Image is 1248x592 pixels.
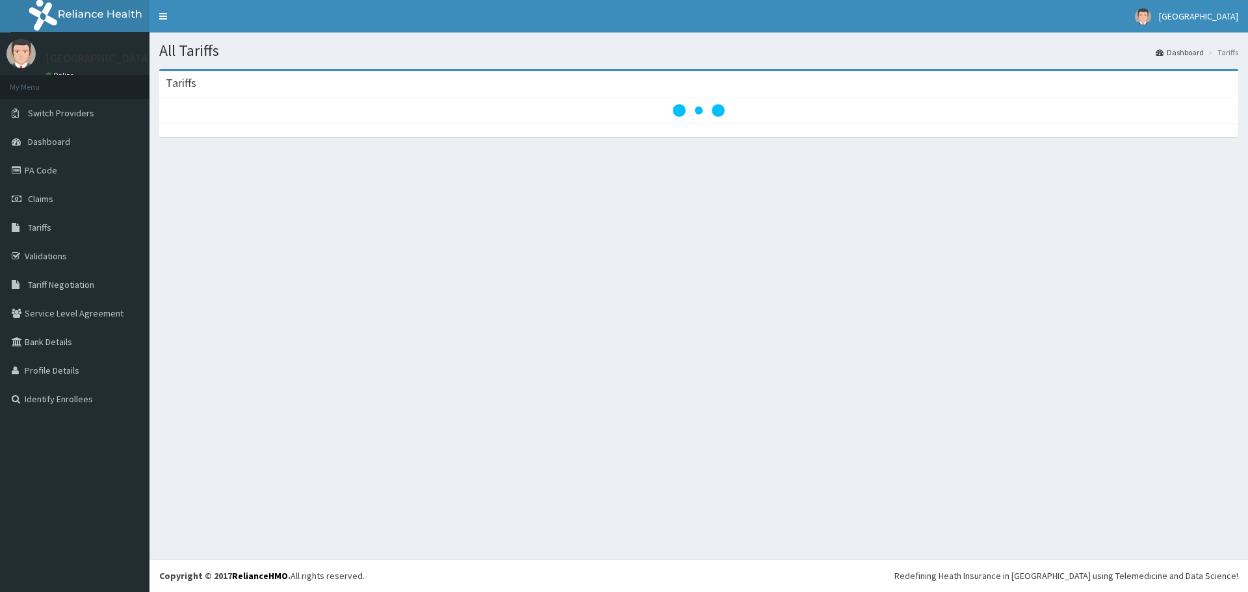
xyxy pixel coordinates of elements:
[232,570,288,582] a: RelianceHMO
[28,222,51,233] span: Tariffs
[1135,8,1151,25] img: User Image
[1159,10,1238,22] span: [GEOGRAPHIC_DATA]
[28,136,70,148] span: Dashboard
[6,39,36,68] img: User Image
[149,559,1248,592] footer: All rights reserved.
[28,193,53,205] span: Claims
[45,71,77,80] a: Online
[1205,47,1238,58] li: Tariffs
[894,569,1238,582] div: Redefining Heath Insurance in [GEOGRAPHIC_DATA] using Telemedicine and Data Science!
[45,53,153,64] p: [GEOGRAPHIC_DATA]
[159,42,1238,59] h1: All Tariffs
[1156,47,1204,58] a: Dashboard
[166,77,196,89] h3: Tariffs
[673,84,725,136] svg: audio-loading
[28,107,94,119] span: Switch Providers
[159,570,291,582] strong: Copyright © 2017 .
[28,279,94,290] span: Tariff Negotiation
